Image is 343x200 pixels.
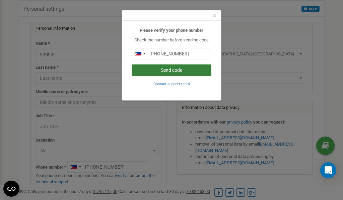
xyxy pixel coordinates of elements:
button: Open CMP widget [3,181,19,197]
span: × [213,12,216,20]
button: Send code [132,64,211,76]
small: Contact support team [153,82,190,86]
b: Please verify your phone number [140,28,203,33]
a: Contact support team [153,81,190,86]
input: 0905 123 4567 [132,48,211,59]
div: Telephone country code [132,48,147,59]
p: Check the number before sending code [132,37,211,43]
button: Close [213,12,216,19]
div: Open Intercom Messenger [320,162,336,178]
